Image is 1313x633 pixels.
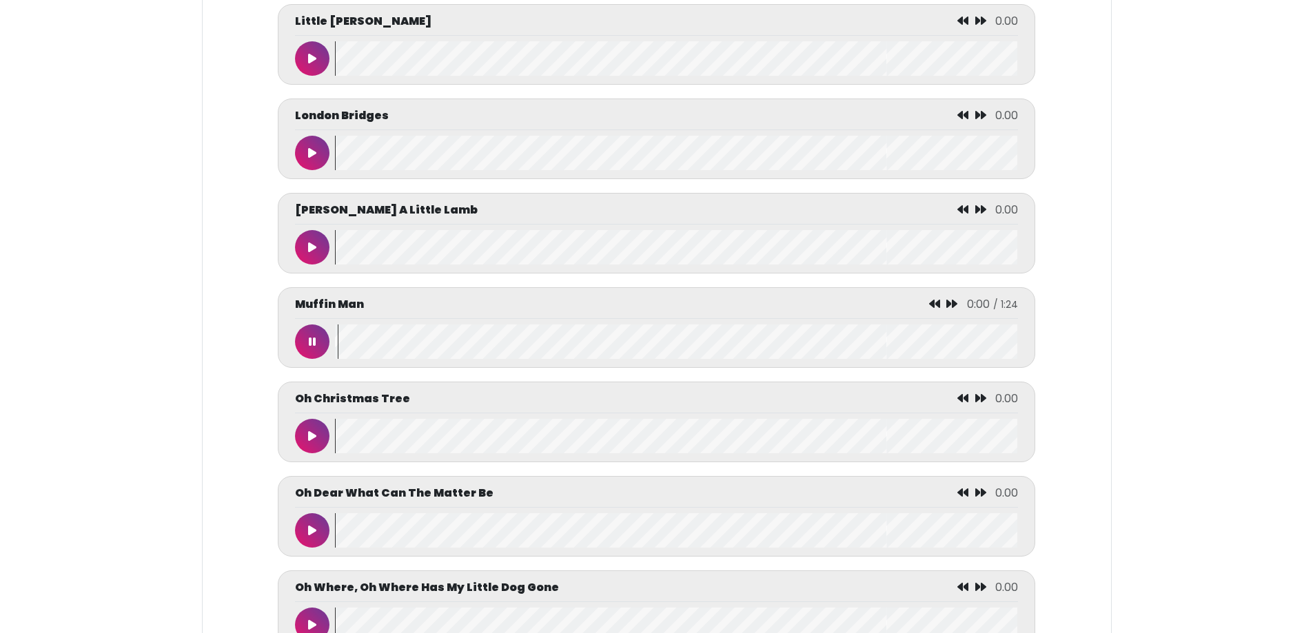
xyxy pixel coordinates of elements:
[295,13,431,30] p: Little [PERSON_NAME]
[995,202,1018,218] span: 0.00
[995,13,1018,29] span: 0.00
[993,298,1018,311] span: / 1:24
[995,107,1018,123] span: 0.00
[295,485,493,501] p: Oh Dear What Can The Matter Be
[295,579,559,596] p: Oh Where, Oh Where Has My Little Dog Gone
[967,296,990,312] span: 0:00
[295,107,389,124] p: London Bridges
[995,485,1018,501] span: 0.00
[295,202,478,218] p: [PERSON_NAME] A Little Lamb
[295,296,364,313] p: Muffin Man
[995,391,1018,406] span: 0.00
[295,391,410,407] p: Oh Christmas Tree
[995,579,1018,595] span: 0.00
